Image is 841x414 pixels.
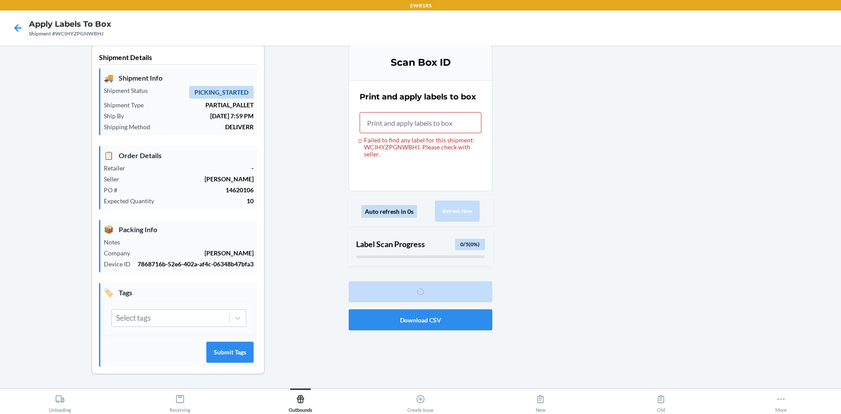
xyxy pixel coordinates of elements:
[104,72,113,84] span: 🚚
[131,111,254,120] p: [DATE] 7:59 PM
[29,30,111,38] div: Shipment #WCIHYZPGNWBHJ
[104,163,132,173] p: Retailer
[410,2,431,10] p: EWR1RS
[360,137,481,158] div: Failed to find any label for this shipment: WCIHYZPGNWBHJ. Please check with seller.
[721,389,841,413] button: More
[157,122,254,131] p: DELIVERR
[132,163,254,173] p: -
[104,237,127,247] p: Notes
[151,100,254,110] p: PARTIAL_PALLET
[161,196,254,205] p: 10
[104,248,137,258] p: Company
[435,201,480,222] button: Refresh Now
[361,205,417,218] div: Auto refresh in 0s
[116,312,151,324] div: Select tags
[349,309,492,330] button: Download CSV
[104,196,161,205] p: Expected Quantity
[104,185,124,195] p: PO #
[360,389,481,413] button: Create Issue
[104,223,254,235] p: Packing Info
[240,389,360,413] button: Outbounds
[99,52,257,65] p: Shipment Details
[775,391,787,413] div: More
[104,174,126,184] p: Seller
[137,248,254,258] p: [PERSON_NAME]
[49,391,71,413] div: Unloading
[360,91,476,103] h2: Print and apply labels to box
[104,259,138,269] p: Device ID
[206,342,254,363] button: Submit Tags
[104,100,151,110] p: Shipment Type
[126,174,254,184] p: [PERSON_NAME]
[29,18,111,30] h4: Apply Labels to Box
[104,287,113,298] span: 🏷️
[104,72,254,84] p: Shipment Info
[170,391,191,413] div: Receiving
[536,391,546,413] div: New
[601,389,721,413] button: Old
[104,122,157,131] p: Shipping Method
[289,391,312,413] div: Outbounds
[104,149,254,161] p: Order Details
[360,112,481,133] input: Failed to find any label for this shipment: WCIHYZPGNWBHJ. Please check with seller.
[124,185,254,195] p: 14620106
[189,86,254,99] span: PICKING_STARTED
[360,56,481,70] h3: Scan Box ID
[481,389,601,413] button: New
[455,239,485,250] div: 0 / 5 ( 0 %)
[138,259,254,269] p: 7868716b-52e6-402a-af4c-06348b47bfa3
[120,389,240,413] button: Receiving
[656,391,666,413] div: Old
[104,223,113,235] span: 📦
[407,391,434,413] div: Create Issue
[104,287,254,298] p: Tags
[104,86,155,95] p: Shipment Status
[356,238,425,250] p: Label Scan Progress
[104,149,113,161] span: 📋
[104,111,131,120] p: Ship By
